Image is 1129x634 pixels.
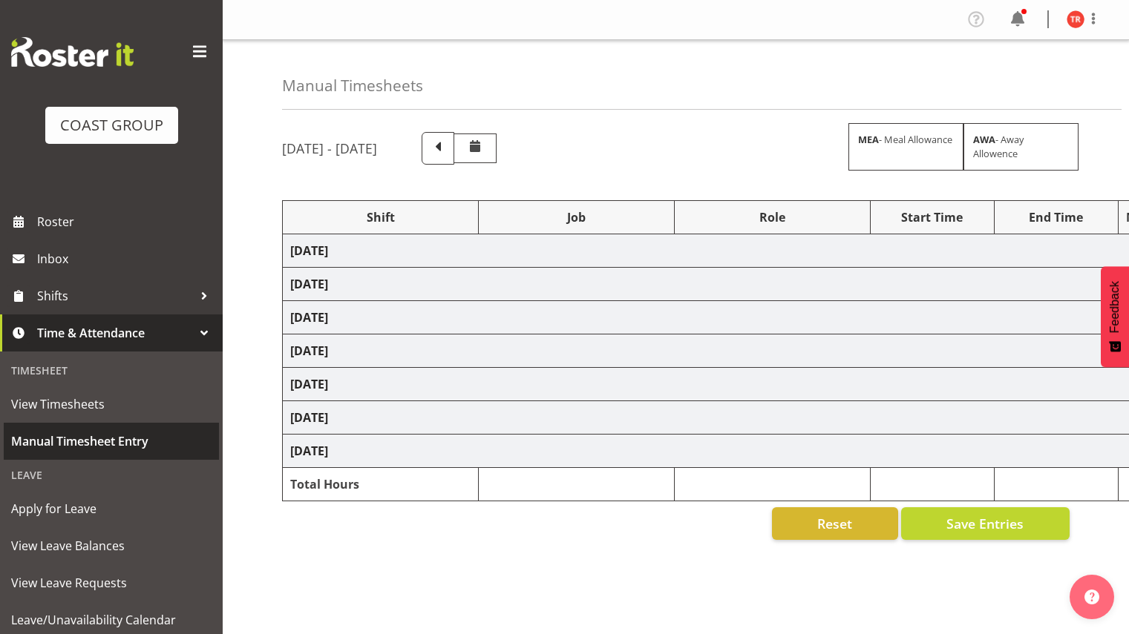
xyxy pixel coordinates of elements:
span: Manual Timesheet Entry [11,430,212,452]
span: Save Entries [946,514,1024,533]
td: Total Hours [283,468,479,501]
div: COAST GROUP [60,114,163,136]
a: View Leave Requests [4,564,219,601]
div: End Time [1002,208,1110,226]
div: Role [682,208,863,226]
a: View Leave Balances [4,527,219,564]
div: Start Time [878,208,986,226]
img: help-xxl-2.png [1084,590,1099,604]
button: Save Entries [901,507,1070,540]
a: Apply for Leave [4,490,219,527]
span: View Leave Requests [11,572,212,594]
span: Feedback [1108,281,1122,333]
span: Inbox [37,248,215,270]
img: tavish-read11366.jpg [1067,10,1084,28]
h4: Manual Timesheets [282,77,423,94]
h5: [DATE] - [DATE] [282,140,377,156]
div: Shift [290,208,471,226]
button: Feedback - Show survey [1101,266,1129,367]
span: Time & Attendance [37,322,193,344]
div: Job [486,208,667,226]
strong: MEA [858,133,879,146]
button: Reset [772,507,898,540]
span: Roster [37,211,215,233]
a: Manual Timesheet Entry [4,423,219,460]
span: View Timesheets [11,393,212,415]
strong: AWA [973,133,995,146]
span: View Leave Balances [11,535,212,557]
img: Rosterit website logo [11,37,134,67]
span: Shifts [37,285,193,307]
a: View Timesheets [4,386,219,423]
div: Leave [4,460,219,490]
span: Leave/Unavailability Calendar [11,609,212,631]
span: Reset [817,514,852,533]
div: - Away Allowence [963,123,1079,171]
div: - Meal Allowance [848,123,963,171]
span: Apply for Leave [11,498,212,520]
div: Timesheet [4,355,219,386]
